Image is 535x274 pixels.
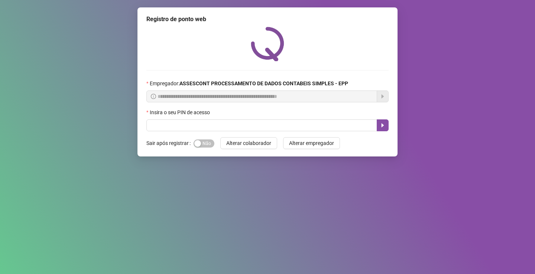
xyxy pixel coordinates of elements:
[220,137,277,149] button: Alterar colaborador
[289,139,334,147] span: Alterar empregador
[151,94,156,99] span: info-circle
[146,15,389,24] div: Registro de ponto web
[150,79,348,88] span: Empregador :
[146,137,194,149] label: Sair após registrar
[146,108,215,116] label: Insira o seu PIN de acesso
[226,139,271,147] span: Alterar colaborador
[380,122,386,128] span: caret-right
[179,80,348,86] strong: ASSESCONT PROCESSAMENTO DE DADOS CONTABEIS SIMPLES - EPP
[251,27,284,61] img: QRPoint
[283,137,340,149] button: Alterar empregador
